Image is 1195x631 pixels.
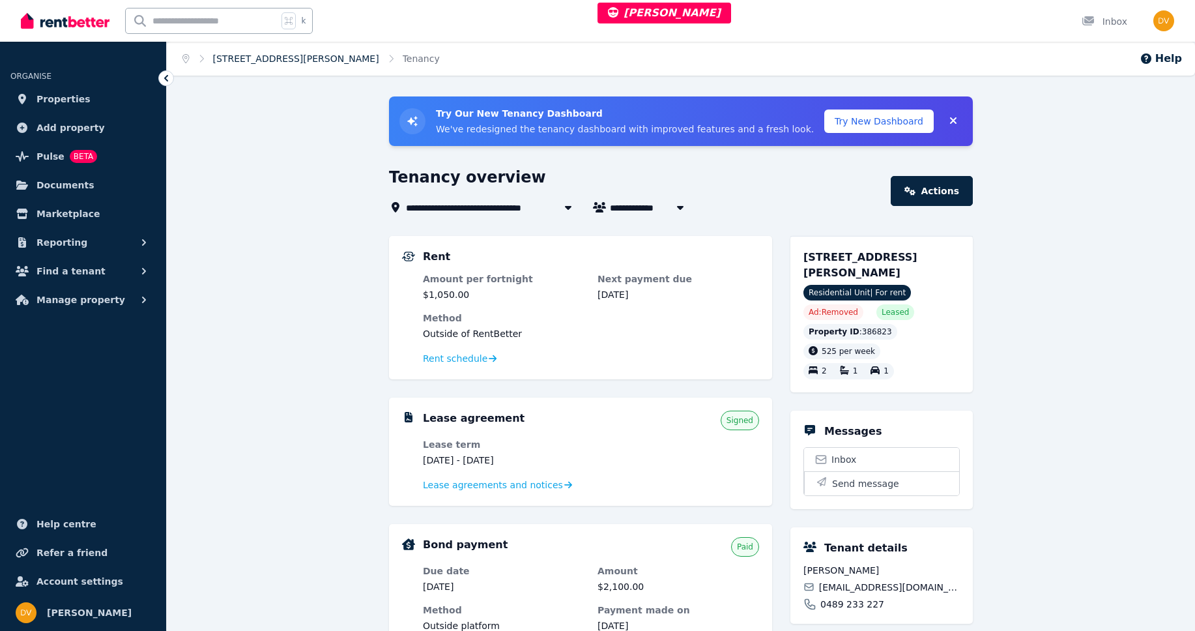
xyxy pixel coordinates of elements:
[803,324,897,340] div: : 386823
[423,604,584,617] dt: Method
[804,448,959,471] a: Inbox
[423,352,497,365] a: Rent schedule
[423,312,759,325] dt: Method
[10,287,156,313] button: Manage property
[803,564,960,577] span: [PERSON_NAME]
[389,96,973,146] div: Try New Tenancy Dashboard
[70,150,97,163] span: BETA
[803,285,911,301] span: Residential Unit | For rent
[727,415,753,426] span: Signed
[36,206,100,222] span: Marketplace
[36,235,87,250] span: Reporting
[820,598,884,611] span: 0489 233 227
[167,42,455,76] nav: Breadcrumb
[1082,15,1127,28] div: Inbox
[36,292,125,308] span: Manage property
[10,72,51,81] span: ORGANISE
[423,272,584,286] dt: Amount per fortnight
[597,272,759,286] dt: Next payment due
[809,307,858,317] span: Ad: Removed
[16,602,36,623] img: Dinesh Vaidhya
[831,453,856,466] span: Inbox
[36,91,91,107] span: Properties
[21,11,109,31] img: RentBetter
[213,53,379,64] a: [STREET_ADDRESS][PERSON_NAME]
[423,565,584,578] dt: Due date
[1153,10,1174,31] img: Dinesh Vaidhya
[824,110,934,133] button: Try New Dashboard
[423,352,487,365] span: Rent schedule
[423,478,572,492] a: Lease agreements and notices
[423,580,584,593] dd: [DATE]
[36,149,65,164] span: Pulse
[423,288,584,301] dd: $1,050.00
[423,454,584,467] dd: [DATE] - [DATE]
[803,251,917,279] span: [STREET_ADDRESS][PERSON_NAME]
[402,252,415,261] img: Rental Payments
[10,201,156,227] a: Marketplace
[891,176,973,206] a: Actions
[403,52,440,65] span: Tenancy
[597,580,759,593] dd: $2,100.00
[402,538,415,550] img: Bond Details
[809,327,859,337] span: Property ID
[822,367,827,376] span: 2
[597,565,759,578] dt: Amount
[36,516,96,532] span: Help centre
[882,307,909,317] span: Leased
[804,471,959,495] button: Send message
[36,263,106,279] span: Find a tenant
[423,537,508,553] h5: Bond payment
[944,111,962,132] button: Collapse banner
[423,478,563,492] span: Lease agreements and notices
[301,16,306,26] span: k
[822,347,875,356] span: 525 per week
[36,574,123,589] span: Account settings
[597,604,759,617] dt: Payment made on
[10,143,156,169] a: PulseBETA
[36,177,94,193] span: Documents
[10,172,156,198] a: Documents
[597,288,759,301] dd: [DATE]
[608,7,721,19] span: [PERSON_NAME]
[737,542,753,552] span: Paid
[10,86,156,112] a: Properties
[423,411,525,426] h5: Lease agreement
[832,477,899,490] span: Send message
[1140,51,1182,66] button: Help
[423,438,584,451] dt: Lease term
[10,540,156,566] a: Refer a friend
[10,568,156,594] a: Account settings
[819,581,960,594] span: [EMAIL_ADDRESS][DOMAIN_NAME]
[36,545,108,561] span: Refer a friend
[10,229,156,256] button: Reporting
[423,327,759,340] dd: Outside of RentBetter
[47,605,132,621] span: [PERSON_NAME]
[853,367,858,376] span: 1
[436,107,814,120] h3: Try Our New Tenancy Dashboard
[36,120,105,136] span: Add property
[884,367,889,376] span: 1
[423,249,450,265] h5: Rent
[824,540,908,556] h5: Tenant details
[10,258,156,284] button: Find a tenant
[10,115,156,141] a: Add property
[389,167,546,188] h1: Tenancy overview
[10,511,156,537] a: Help centre
[436,123,814,136] p: We've redesigned the tenancy dashboard with improved features and a fresh look.
[824,424,882,439] h5: Messages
